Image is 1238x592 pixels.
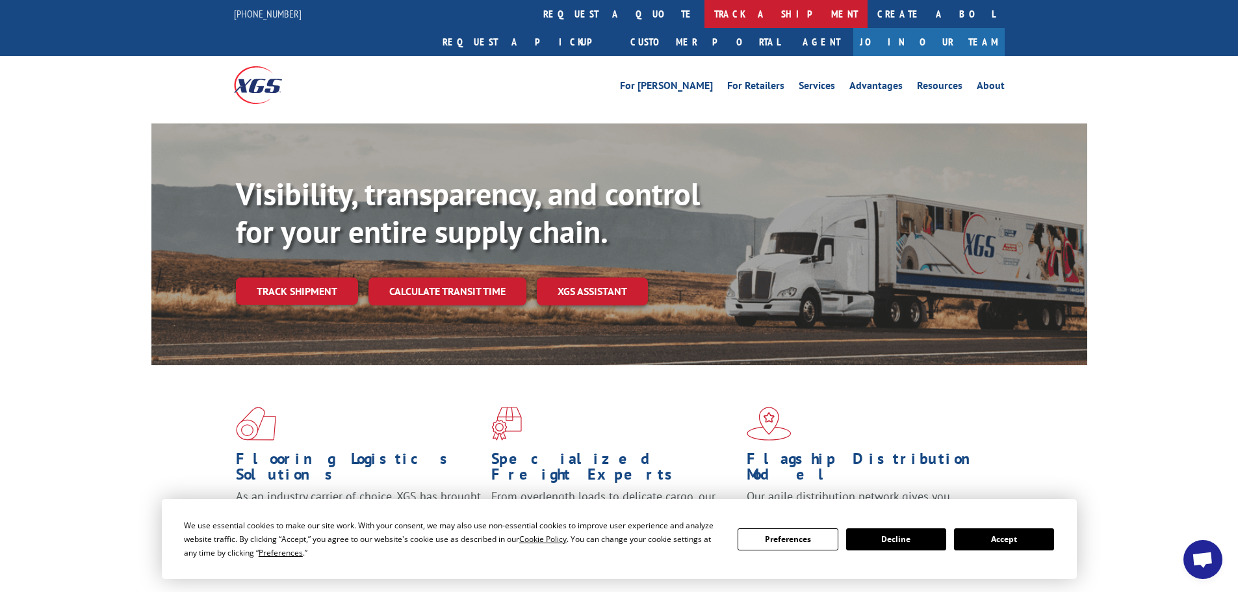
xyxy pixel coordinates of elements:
[519,534,567,545] span: Cookie Policy
[259,547,303,558] span: Preferences
[747,451,992,489] h1: Flagship Distribution Model
[368,277,526,305] a: Calculate transit time
[537,277,648,305] a: XGS ASSISTANT
[799,81,835,95] a: Services
[491,489,737,547] p: From overlength loads to delicate cargo, our experienced staff knows the best way to move your fr...
[236,489,481,535] span: As an industry carrier of choice, XGS has brought innovation and dedication to flooring logistics...
[790,28,853,56] a: Agent
[727,81,784,95] a: For Retailers
[621,28,790,56] a: Customer Portal
[977,81,1005,95] a: About
[234,7,302,20] a: [PHONE_NUMBER]
[849,81,903,95] a: Advantages
[853,28,1005,56] a: Join Our Team
[917,81,962,95] a: Resources
[236,407,276,441] img: xgs-icon-total-supply-chain-intelligence-red
[433,28,621,56] a: Request a pickup
[491,407,522,441] img: xgs-icon-focused-on-flooring-red
[954,528,1054,550] button: Accept
[491,451,737,489] h1: Specialized Freight Experts
[1183,540,1222,579] div: Open chat
[236,277,358,305] a: Track shipment
[738,528,838,550] button: Preferences
[162,499,1077,579] div: Cookie Consent Prompt
[236,174,700,251] b: Visibility, transparency, and control for your entire supply chain.
[236,451,482,489] h1: Flooring Logistics Solutions
[747,407,792,441] img: xgs-icon-flagship-distribution-model-red
[620,81,713,95] a: For [PERSON_NAME]
[846,528,946,550] button: Decline
[184,519,722,560] div: We use essential cookies to make our site work. With your consent, we may also use non-essential ...
[747,489,986,519] span: Our agile distribution network gives you nationwide inventory management on demand.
